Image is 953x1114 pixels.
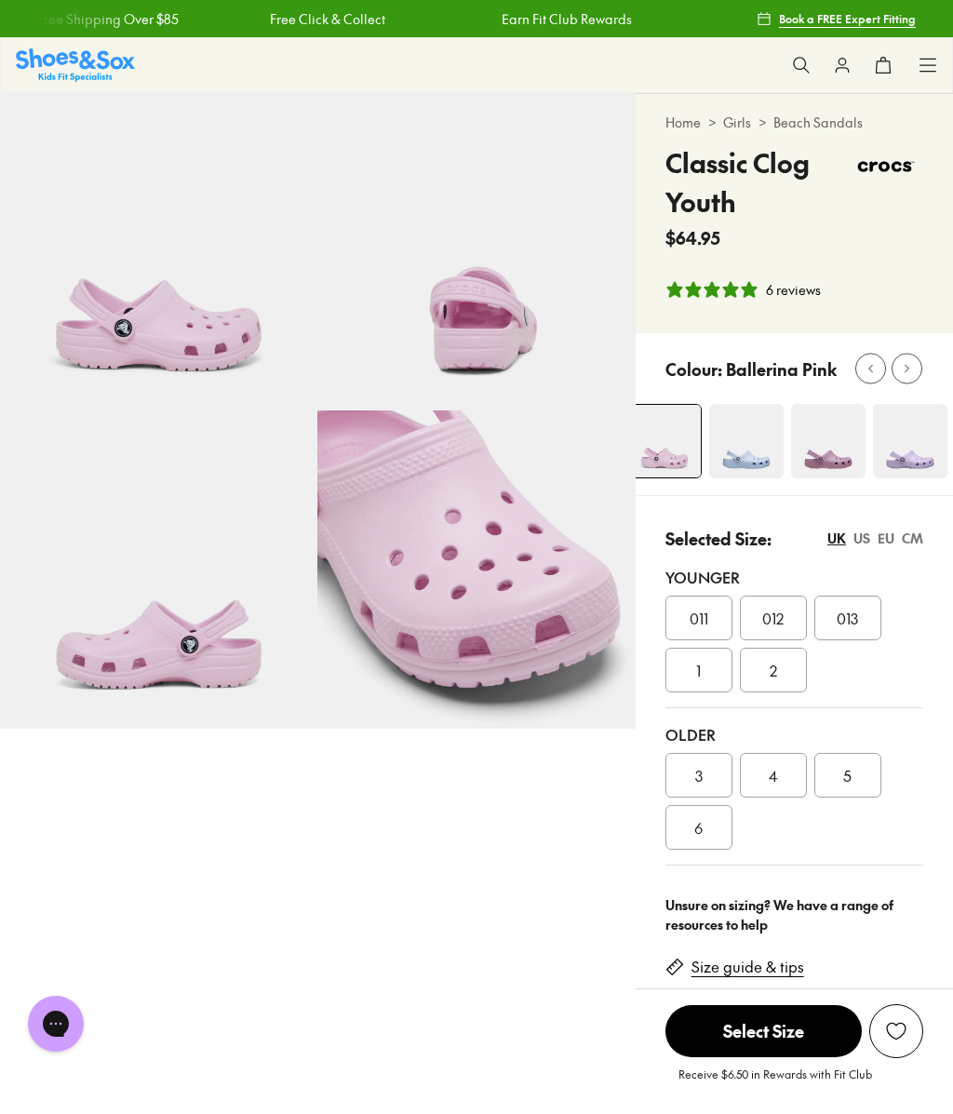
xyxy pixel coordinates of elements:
img: 7-464493_1 [317,410,635,728]
button: Add to Wishlist [869,1004,923,1058]
span: 012 [762,607,784,629]
span: 5 [843,764,852,786]
div: 6 reviews [766,280,821,300]
p: Selected Size: [665,526,772,551]
button: 5 stars, 6 ratings [665,280,821,300]
iframe: Gorgias live chat messenger [19,989,93,1058]
span: 3 [695,764,703,786]
span: 4 [769,764,778,786]
div: UK [827,529,846,548]
a: Home [665,113,701,132]
span: 1 [696,659,701,681]
img: 4-495048_1 [873,404,947,478]
span: Select Size [665,1005,862,1057]
span: 013 [837,607,858,629]
img: SNS_Logo_Responsive.svg [16,48,135,81]
img: 5-464491_1 [317,93,635,410]
img: 4-464490_1 [628,405,701,477]
p: Colour: [665,356,722,382]
span: $64.95 [665,225,720,250]
img: 4-538788_1 [791,404,866,478]
span: Book a FREE Expert Fitting [779,10,916,27]
div: Younger [665,566,923,588]
p: Ballerina Pink [726,356,837,382]
span: 2 [770,659,777,681]
div: Unsure on sizing? We have a range of resources to help [665,895,923,934]
a: Shoes & Sox [16,48,135,81]
div: > > [665,113,923,132]
button: Select Size [665,1004,862,1058]
span: 6 [694,816,703,839]
img: Vendor logo [849,143,923,190]
a: Beach Sandals [773,113,863,132]
div: Older [665,723,923,745]
h4: Classic Clog Youth [665,143,849,221]
div: CM [902,529,923,548]
span: 011 [690,607,708,629]
div: US [853,529,870,548]
a: Girls [723,113,751,132]
div: EU [878,529,894,548]
p: Receive $6.50 in Rewards with Fit Club [678,1066,872,1099]
a: Size guide & tips [691,957,804,977]
img: 4-527493_1 [709,404,784,478]
a: Book a FREE Expert Fitting [757,2,916,35]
